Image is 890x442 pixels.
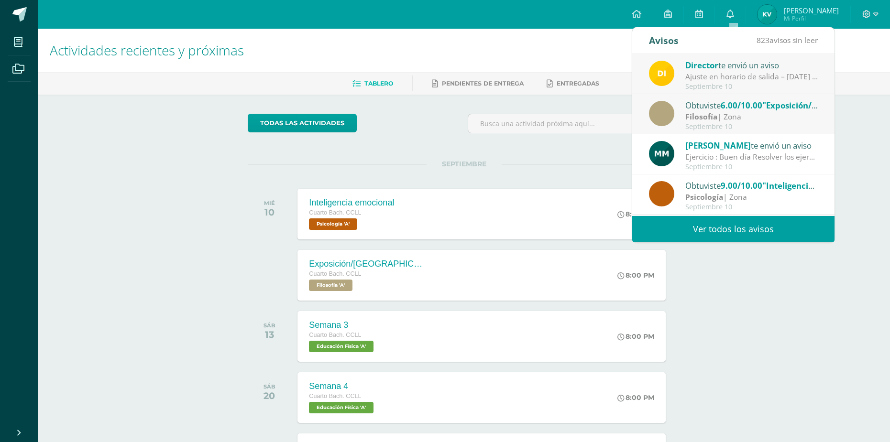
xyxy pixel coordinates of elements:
div: 8:00 PM [617,393,654,402]
div: Septiembre 10 [685,203,818,211]
span: Educación Física 'A' [309,341,374,352]
input: Busca una actividad próxima aquí... [468,114,680,133]
div: | Zona [685,192,818,203]
div: 20 [264,390,275,401]
strong: Filosofía [685,111,717,122]
span: Mi Perfil [784,14,839,22]
div: Semana 3 [309,320,376,330]
div: Obtuviste en [685,99,818,111]
strong: Psicología [685,192,723,202]
span: Pendientes de entrega [442,80,524,87]
div: Ejercicio : Buen día Resolver los ejercicios adjuntos [685,151,818,162]
span: avisos sin leer [757,35,818,45]
span: [PERSON_NAME] [685,140,751,151]
div: 8:00 PM [617,210,654,218]
div: te envió un aviso [685,139,818,151]
div: Obtuviste en [685,179,818,192]
div: 8:00 PM [617,332,654,341]
span: SEPTIEMBRE [427,160,502,168]
a: Pendientes de entrega [432,76,524,91]
a: Ver todos los avisos [632,216,835,242]
span: Educación Física 'A' [309,402,374,413]
div: Semana 4 [309,381,376,391]
span: Tablero [364,80,393,87]
span: 9.00/10.00 [721,180,762,191]
div: 8:00 PM [617,271,654,280]
img: b53ac2c2fa3395d401c8eca8e0cebb6f.png [758,5,777,24]
span: 823 [757,35,769,45]
span: Cuarto Bach. CCLL [309,209,361,216]
span: Cuarto Bach. CCLL [309,270,361,277]
a: todas las Actividades [248,114,357,132]
div: SÁB [264,322,275,329]
div: Inteligencia emocional [309,198,394,208]
div: Exposición/[GEOGRAPHIC_DATA] [309,259,424,269]
span: Cuarto Bach. CCLL [309,393,361,399]
div: 13 [264,329,275,340]
div: | Zona [685,111,818,122]
div: te envió un aviso [685,59,818,71]
a: Tablero [352,76,393,91]
div: Septiembre 10 [685,83,818,91]
div: 10 [264,206,275,218]
span: "Inteligencia emocional" [762,180,860,191]
span: [PERSON_NAME] [784,6,839,15]
span: Entregadas [557,80,599,87]
img: ea0e1a9c59ed4b58333b589e14889882.png [649,141,674,166]
div: Avisos [649,27,679,54]
div: Ajuste en horario de salida – 12 de septiembre : Estimados Padres de Familia, Debido a las activi... [685,71,818,82]
div: Septiembre 10 [685,163,818,171]
span: Actividades recientes y próximas [50,41,244,59]
span: Filosofía 'A' [309,280,352,291]
div: SÁB [264,383,275,390]
span: 6.00/10.00 [721,100,762,111]
span: Director [685,60,718,71]
img: f0b35651ae50ff9c693c4cbd3f40c4bb.png [649,61,674,86]
span: Cuarto Bach. CCLL [309,332,361,338]
span: Psicología 'A' [309,218,357,230]
div: Septiembre 10 [685,123,818,131]
div: MIÉ [264,200,275,206]
a: Entregadas [547,76,599,91]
